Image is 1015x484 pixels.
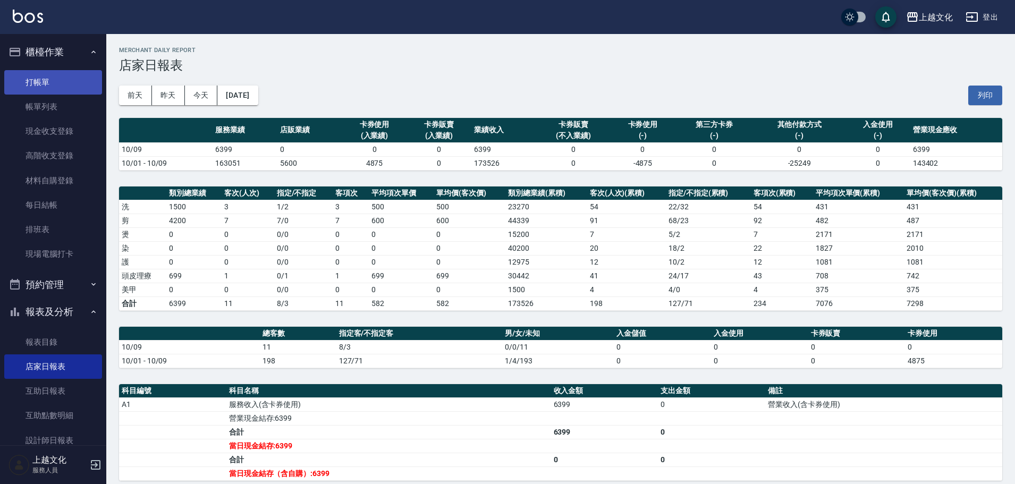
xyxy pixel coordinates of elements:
button: 上越文化 [902,6,957,28]
button: 昨天 [152,86,185,105]
button: save [875,6,896,28]
td: 護 [119,255,166,269]
td: 40200 [505,241,587,255]
td: 127/71 [666,296,751,310]
td: 0 [333,283,369,296]
td: 0 [333,255,369,269]
td: 0/0/11 [502,340,614,354]
th: 類別總業績 [166,186,222,200]
td: 0 [845,142,910,156]
td: 剪 [119,214,166,227]
td: 10/09 [119,142,213,156]
a: 互助日報表 [4,379,102,403]
div: (-) [678,130,750,141]
th: 男/女/未知 [502,327,614,341]
th: 單均價(客次價)(累積) [904,186,1002,200]
td: 0 [434,227,505,241]
td: 582 [434,296,505,310]
td: 4875 [342,156,407,170]
div: 第三方卡券 [678,119,750,130]
td: 0 [754,142,845,156]
td: 0 [407,142,471,156]
td: 1500 [166,200,222,214]
td: 0 [369,255,434,269]
td: 10/01 - 10/09 [119,156,213,170]
td: 18 / 2 [666,241,751,255]
td: 0 [434,283,505,296]
td: 15200 [505,227,587,241]
td: 500 [434,200,505,214]
td: 2010 [904,241,1002,255]
a: 材料自購登錄 [4,168,102,193]
td: 0 [222,227,274,241]
th: 指定客/不指定客 [336,327,503,341]
td: 4875 [905,354,1002,368]
td: 0 [614,354,711,368]
td: 12975 [505,255,587,269]
td: 0 / 0 [274,241,333,255]
td: 30442 [505,269,587,283]
th: 單均價(客次價) [434,186,505,200]
div: 入金使用 [848,119,908,130]
td: 7076 [813,296,904,310]
th: 入金儲值 [614,327,711,341]
button: 前天 [119,86,152,105]
td: 44339 [505,214,587,227]
td: 0 [808,354,906,368]
td: 1 [333,269,369,283]
td: 0 [658,425,765,439]
td: 營業現金結存:6399 [226,411,551,425]
th: 客次(人次) [222,186,274,200]
td: 6399 [213,142,277,156]
td: 127/71 [336,354,503,368]
td: 0 [407,156,471,170]
td: 1500 [505,283,587,296]
td: 0 [845,156,910,170]
td: A1 [119,397,226,411]
td: 234 [751,296,813,310]
div: 卡券販賣 [409,119,469,130]
td: 8/3 [274,296,333,310]
div: 卡券使用 [345,119,404,130]
td: 0 [222,241,274,255]
td: 163051 [213,156,277,170]
td: 23270 [505,200,587,214]
div: (-) [756,130,843,141]
div: 其他付款方式 [756,119,843,130]
td: 6399 [551,397,658,411]
td: 當日現金結存（含自購）:6399 [226,466,551,480]
button: 櫃檯作業 [4,38,102,66]
a: 打帳單 [4,70,102,95]
a: 店家日報表 [4,354,102,379]
th: 備註 [765,384,1002,398]
td: 12 [751,255,813,269]
h3: 店家日報表 [119,58,1002,73]
td: 1081 [813,255,904,269]
td: 5 / 2 [666,227,751,241]
td: 7 [751,227,813,241]
td: 600 [434,214,505,227]
td: 0 [658,453,765,466]
td: 合計 [226,425,551,439]
a: 高階收支登錄 [4,143,102,168]
th: 收入金額 [551,384,658,398]
td: 0 [166,255,222,269]
a: 排班表 [4,217,102,242]
td: 143402 [910,156,1002,170]
h5: 上越文化 [32,455,87,465]
td: 375 [904,283,1002,296]
td: 0 [536,142,611,156]
td: 68 / 23 [666,214,751,227]
th: 平均項次單價 [369,186,434,200]
td: 1 / 2 [274,200,333,214]
th: 業績收入 [471,118,536,143]
td: 0 / 0 [274,283,333,296]
td: 6399 [551,425,658,439]
td: 0 [166,283,222,296]
td: 54 [751,200,813,214]
td: 198 [587,296,666,310]
button: 報表及分析 [4,298,102,326]
td: 11 [222,296,274,310]
td: 699 [369,269,434,283]
td: 12 [587,255,666,269]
